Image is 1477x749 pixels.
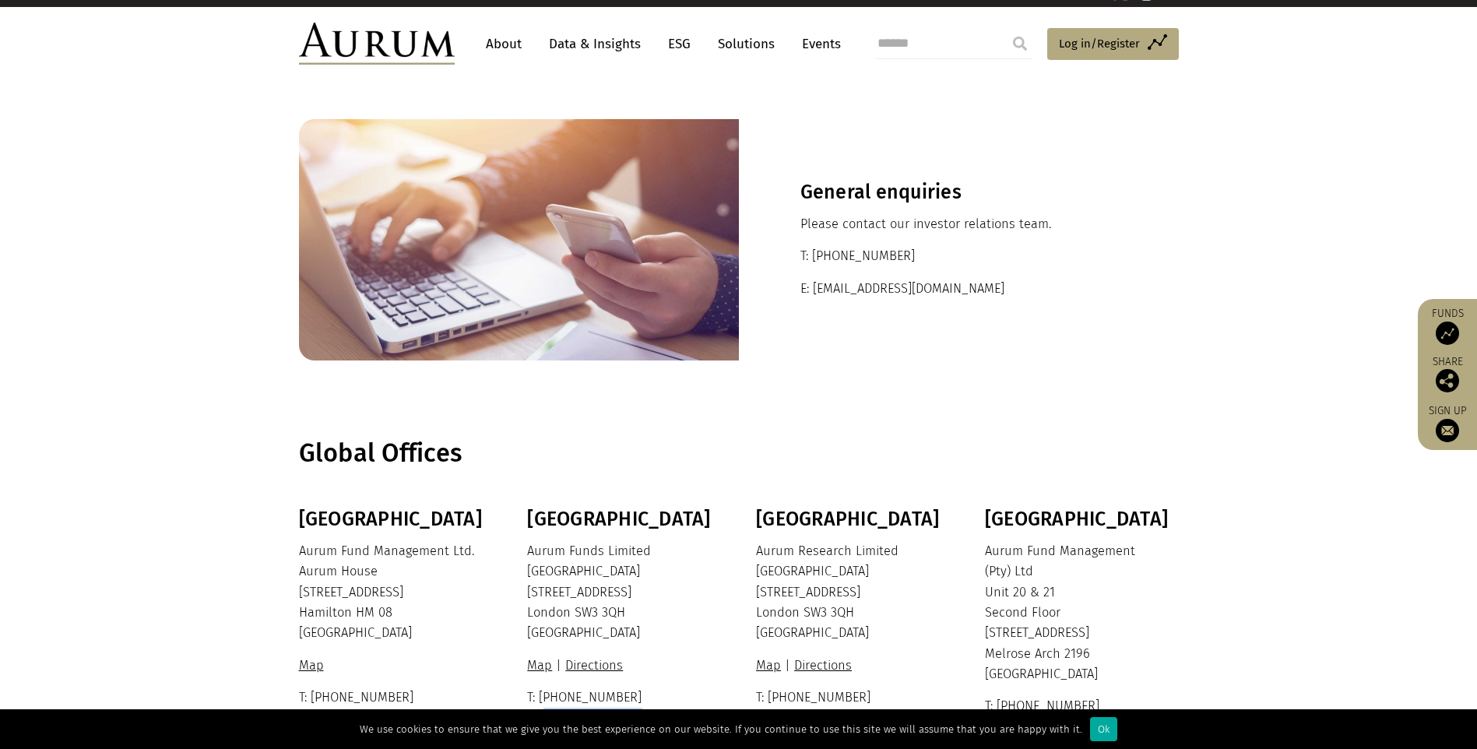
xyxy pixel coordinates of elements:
h3: [GEOGRAPHIC_DATA] [527,508,717,531]
p: T: [PHONE_NUMBER] E: [EMAIL_ADDRESS][DOMAIN_NAME] [756,687,946,749]
img: Access Funds [1436,322,1459,345]
p: | [527,656,717,676]
a: Solutions [710,30,782,58]
p: Aurum Fund Management Ltd. Aurum House [STREET_ADDRESS] Hamilton HM 08 [GEOGRAPHIC_DATA] [299,541,489,644]
p: T: [PHONE_NUMBER] E: [EMAIL_ADDRESS][DOMAIN_NAME] [299,687,489,749]
p: | [756,656,946,676]
a: About [478,30,529,58]
div: Ok [1090,717,1117,741]
a: Directions [561,658,627,673]
h3: [GEOGRAPHIC_DATA] [299,508,489,531]
input: Submit [1004,28,1036,59]
a: Map [299,658,328,673]
div: Share [1426,357,1469,392]
a: Sign up [1426,404,1469,442]
p: Aurum Funds Limited [GEOGRAPHIC_DATA] [STREET_ADDRESS] London SW3 3QH [GEOGRAPHIC_DATA] [527,541,717,644]
span: Log in/Register [1059,34,1140,53]
p: E: [EMAIL_ADDRESS][DOMAIN_NAME] [800,279,1117,299]
a: Directions [790,658,856,673]
p: Please contact our investor relations team. [800,214,1117,234]
p: Aurum Research Limited [GEOGRAPHIC_DATA] [STREET_ADDRESS] London SW3 3QH [GEOGRAPHIC_DATA] [756,541,946,644]
a: Map [756,658,785,673]
h1: Global Offices [299,438,1175,469]
a: Log in/Register [1047,28,1179,61]
img: Share this post [1436,369,1459,392]
h3: General enquiries [800,181,1117,204]
h3: [GEOGRAPHIC_DATA] [985,508,1175,531]
img: Aurum [299,23,455,65]
p: T: [PHONE_NUMBER] E: [EMAIL_ADDRESS][DOMAIN_NAME] [527,687,717,749]
img: Sign up to our newsletter [1436,419,1459,442]
a: Data & Insights [541,30,649,58]
a: Funds [1426,307,1469,345]
p: T: [PHONE_NUMBER] [800,246,1117,266]
h3: [GEOGRAPHIC_DATA] [756,508,946,531]
p: Aurum Fund Management (Pty) Ltd Unit 20 & 21 Second Floor [STREET_ADDRESS] Melrose Arch 2196 [GEO... [985,541,1175,685]
a: Events [794,30,841,58]
a: ESG [660,30,698,58]
a: Map [527,658,556,673]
